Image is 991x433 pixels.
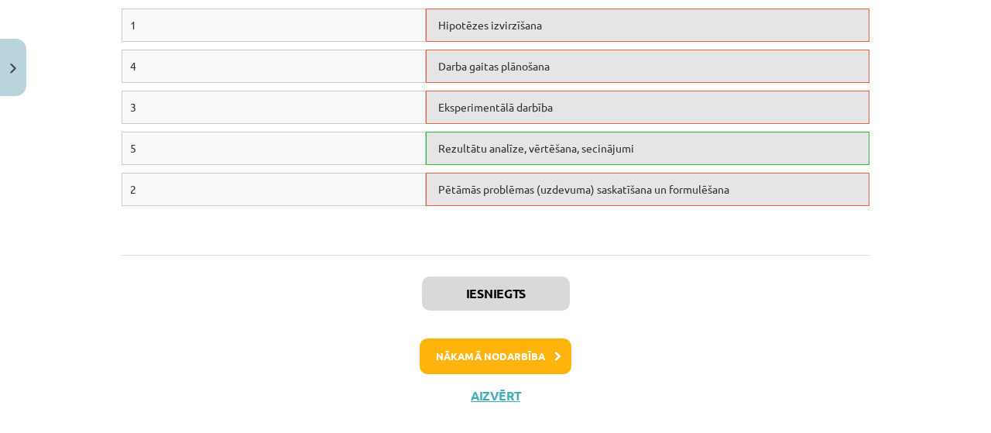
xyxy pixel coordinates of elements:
div: Pētāmās problēmas (uzdevuma) saskatīšana un formulēšana [426,173,869,206]
div: Rezultātu analīze, vērtēšana, secinājumi [426,132,869,165]
div: Eksperimentālā darbība [426,91,869,124]
div: 4 [122,50,426,83]
button: Aizvērt [466,388,525,404]
button: Iesniegts [422,277,570,311]
div: 1 [122,9,426,42]
div: 5 [122,132,426,165]
img: icon-close-lesson-0947bae3869378f0d4975bcd49f059093ad1ed9edebbc8119c70593378902aed.svg [10,64,16,74]
div: Hipotēzes izvirzīšana [426,9,869,42]
button: Nākamā nodarbība [420,338,571,374]
div: Darba gaitas plānošana [426,50,869,83]
div: 2 [122,173,426,206]
div: 3 [122,91,426,124]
